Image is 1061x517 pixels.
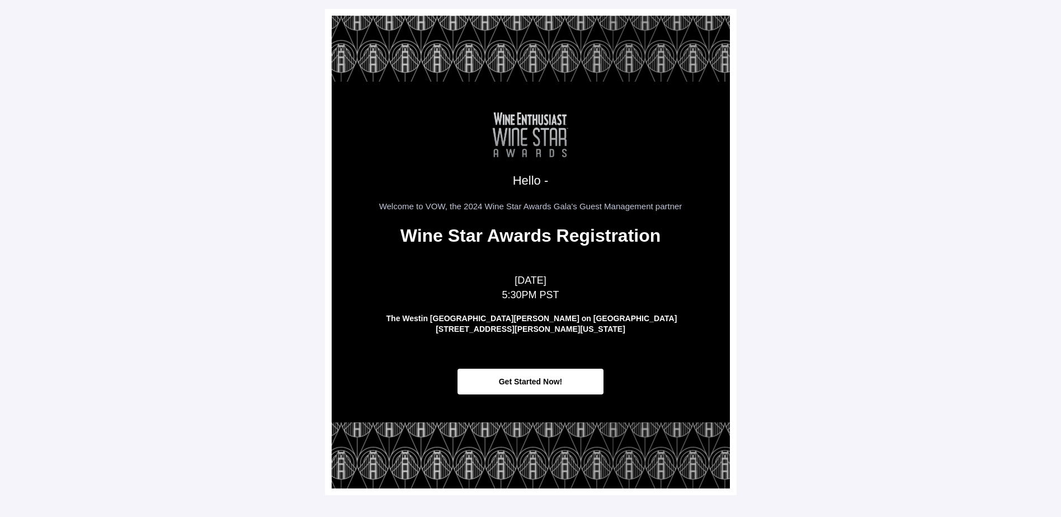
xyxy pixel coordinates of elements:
span: Get Started Now! [499,377,563,386]
strong: Wine Star Awards Registration [400,225,661,246]
span: [STREET_ADDRESS][PERSON_NAME][US_STATE] [436,325,625,333]
p: 5:30PM PST [369,288,693,302]
a: Get Started Now! [458,369,603,395]
p: Welcome to VOW, the 2024 Wine Star Awards Gala's Guest Management partner [369,200,693,212]
p: [DATE] [369,274,693,288]
span: Hello - [513,173,549,187]
span: The Westin [GEOGRAPHIC_DATA][PERSON_NAME] on [GEOGRAPHIC_DATA] [386,314,677,323]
